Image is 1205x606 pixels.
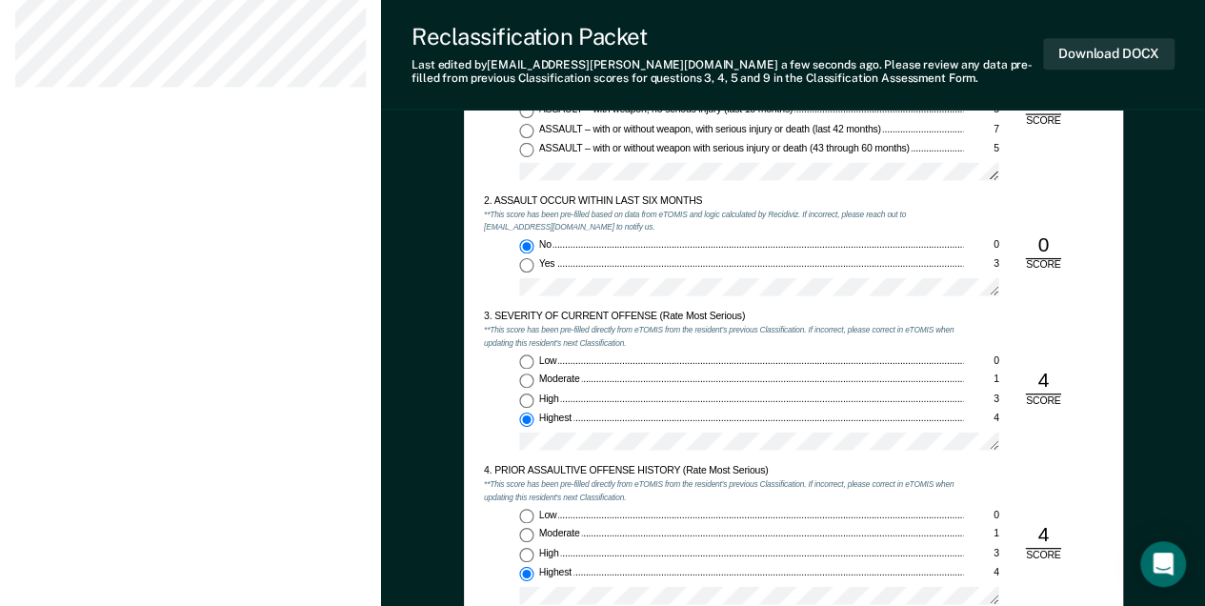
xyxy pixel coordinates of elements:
input: ASSAULT – with or without weapon with serious injury or death (43 through 60 months)5 [519,142,533,156]
input: High3 [519,393,533,407]
span: ASSAULT – with weapon, no serious injury (last 18 months) [538,103,793,114]
input: ASSAULT – with or without weapon, with serious injury or death (last 42 months)7 [519,123,533,137]
div: SCORE [1016,114,1070,128]
span: Low [538,353,558,365]
input: Moderate1 [519,528,533,542]
div: Open Intercom Messenger [1140,541,1186,587]
input: Highest4 [519,566,533,580]
div: 1 [963,374,998,387]
input: High3 [519,547,533,561]
div: 4. PRIOR ASSAULTIVE OFFENSE HISTORY (Rate Most Serious) [483,464,962,477]
div: 7 [963,123,998,136]
div: SCORE [1016,259,1070,273]
div: 2. ASSAULT OCCUR WITHIN LAST SIX MONTHS [483,194,962,208]
div: 0 [963,508,998,521]
div: 3 [963,393,998,406]
span: Yes [538,257,556,269]
div: Last edited by [EMAIL_ADDRESS][PERSON_NAME][DOMAIN_NAME] . Please review any data pre-filled from... [412,58,1043,86]
span: High [538,393,560,404]
input: ASSAULT – with weapon, no serious injury (last 18 months)5 [519,103,533,117]
span: Highest [538,566,572,577]
input: Yes3 [519,257,533,272]
em: **This score has been pre-filled directly from eTOMIS from the resident's previous Classification... [483,478,953,501]
div: 5 [963,103,998,116]
span: ASSAULT – with or without weapon, with serious injury or death (last 42 months) [538,123,882,134]
div: 4 [1025,521,1060,548]
div: 4 [963,566,998,579]
input: Highest4 [519,412,533,426]
div: 3 [963,547,998,560]
span: a few seconds ago [780,58,878,71]
div: 4 [963,412,998,425]
span: Moderate [538,374,581,385]
em: **This score has been pre-filled based on data from eTOMIS and logic calculated by Recidiviz. If ... [483,209,905,232]
div: 5 [963,142,998,155]
div: 0 [1025,232,1060,258]
div: 0 [963,353,998,367]
span: Low [538,508,558,519]
input: Low0 [519,353,533,368]
span: Highest [538,412,572,423]
div: Reclassification Packet [412,23,1043,50]
div: 4 [1025,367,1060,394]
div: 1 [963,528,998,541]
div: 3. SEVERITY OF CURRENT OFFENSE (Rate Most Serious) [483,310,962,323]
span: Moderate [538,528,581,539]
em: **This score has been pre-filled directly from eTOMIS from the resident's previous Classification... [483,324,953,347]
div: SCORE [1016,548,1070,561]
div: 0 [963,238,998,252]
div: SCORE [1016,394,1070,407]
div: 3 [963,257,998,271]
button: Download DOCX [1043,38,1175,70]
span: No [538,238,552,250]
input: No0 [519,238,533,252]
span: High [538,547,560,558]
input: Moderate1 [519,374,533,388]
span: ASSAULT – with or without weapon with serious injury or death (43 through 60 months) [538,142,911,153]
input: Low0 [519,508,533,522]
